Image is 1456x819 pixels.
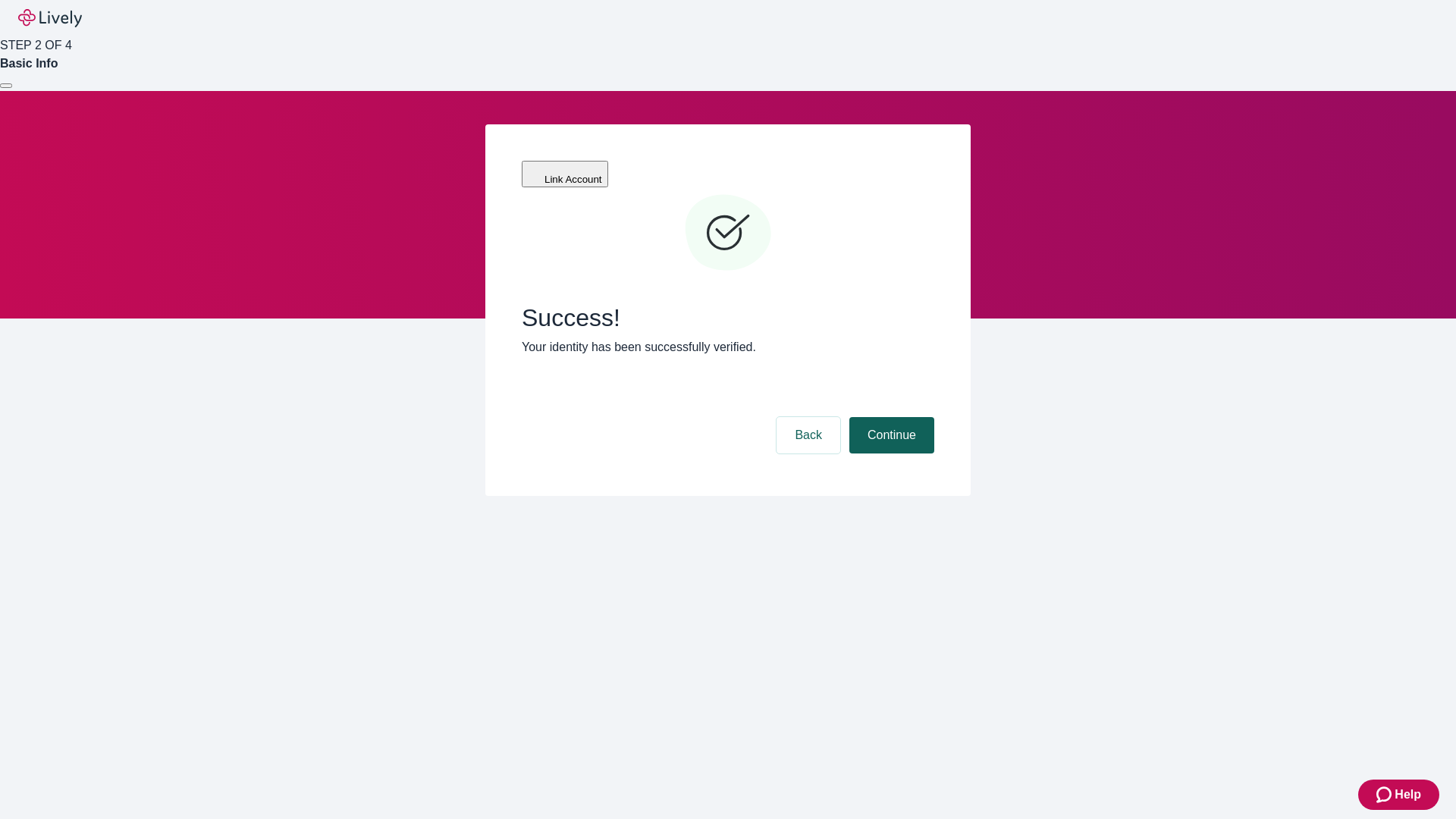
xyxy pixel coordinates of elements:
button: Link Account [522,161,608,187]
button: Zendesk support iconHelp [1358,780,1439,810]
p: Your identity has been successfully verified. [522,338,934,356]
svg: Checkmark icon [682,188,773,279]
img: Lively [18,9,82,27]
span: Success! [522,303,934,332]
button: Back [777,417,840,453]
button: Continue [849,417,934,453]
span: Help [1395,786,1421,804]
svg: Zendesk support icon [1376,786,1395,804]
